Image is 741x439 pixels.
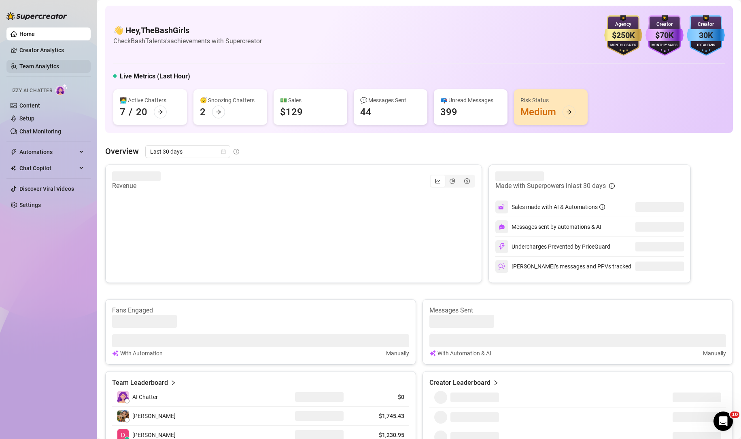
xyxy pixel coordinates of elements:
[280,96,341,105] div: 💵 Sales
[355,431,404,439] article: $1,230.95
[112,181,161,191] article: Revenue
[730,412,739,418] span: 10
[360,106,372,118] div: 44
[645,21,684,28] div: Creator
[355,393,404,401] article: $0
[440,96,501,105] div: 📪 Unread Messages
[687,21,725,28] div: Creator
[604,21,642,28] div: Agency
[360,96,421,105] div: 💬 Messages Sent
[512,203,605,211] div: Sales made with AI & Automations
[599,204,605,210] span: info-circle
[430,175,475,188] div: segmented control
[120,349,163,358] article: With Automation
[117,391,129,403] img: izzy-ai-chatter-avatar-DDCN_rTZ.svg
[520,96,581,105] div: Risk Status
[713,412,733,431] iframe: Intercom live chat
[136,106,147,118] div: 20
[429,306,726,315] article: Messages Sent
[55,84,68,95] img: AI Chatter
[120,72,190,81] h5: Live Metrics (Last Hour)
[11,87,52,95] span: Izzy AI Chatter
[132,412,176,420] span: [PERSON_NAME]
[498,203,505,211] img: svg%3e
[435,178,441,184] span: line-chart
[19,146,77,158] span: Automations
[234,149,239,154] span: info-circle
[19,202,41,208] a: Settings
[19,186,74,192] a: Discover Viral Videos
[604,43,642,48] div: Monthly Sales
[355,412,404,420] article: $1,745.43
[11,165,16,171] img: Chat Copilot
[495,240,610,253] div: Undercharges Prevented by PriceGuard
[19,128,61,135] a: Chat Monitoring
[498,243,505,250] img: svg%3e
[687,15,725,56] img: blue-badge-DgoSNQY1.svg
[645,29,684,42] div: $70K
[112,306,409,315] article: Fans Engaged
[216,109,221,115] span: arrow-right
[19,63,59,70] a: Team Analytics
[566,109,572,115] span: arrow-right
[19,102,40,109] a: Content
[221,149,226,154] span: calendar
[687,29,725,42] div: 30K
[440,106,457,118] div: 399
[493,378,499,388] span: right
[157,109,163,115] span: arrow-right
[19,115,34,122] a: Setup
[112,349,119,358] img: svg%3e
[498,263,505,270] img: svg%3e
[150,146,225,158] span: Last 30 days
[429,378,490,388] article: Creator Leaderboard
[120,106,125,118] div: 7
[19,31,35,37] a: Home
[437,349,491,358] article: With Automation & AI
[645,43,684,48] div: Monthly Sales
[200,106,206,118] div: 2
[19,162,77,175] span: Chat Copilot
[200,96,261,105] div: 😴 Snoozing Chatters
[105,145,139,157] article: Overview
[499,224,505,230] img: svg%3e
[687,43,725,48] div: Total Fans
[429,349,436,358] img: svg%3e
[11,149,17,155] span: thunderbolt
[280,106,303,118] div: $129
[464,178,470,184] span: dollar-circle
[120,96,180,105] div: 👩‍💻 Active Chatters
[112,378,168,388] article: Team Leaderboard
[604,29,642,42] div: $250K
[450,178,455,184] span: pie-chart
[386,349,409,358] article: Manually
[117,410,129,422] img: Brenda Bash Gir…
[170,378,176,388] span: right
[703,349,726,358] article: Manually
[19,44,84,57] a: Creator Analytics
[113,36,262,46] article: Check BashTalents's achievements with Supercreator
[495,220,601,233] div: Messages sent by automations & AI
[645,15,684,56] img: purple-badge-B9DA21FR.svg
[495,181,606,191] article: Made with Superpowers in last 30 days
[604,15,642,56] img: gold-badge-CigiZidd.svg
[609,183,615,189] span: info-circle
[132,393,158,401] span: AI Chatter
[113,25,262,36] h4: 👋 Hey, TheBashGirls
[6,12,67,20] img: logo-BBDzfeDw.svg
[495,260,631,273] div: [PERSON_NAME]’s messages and PPVs tracked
